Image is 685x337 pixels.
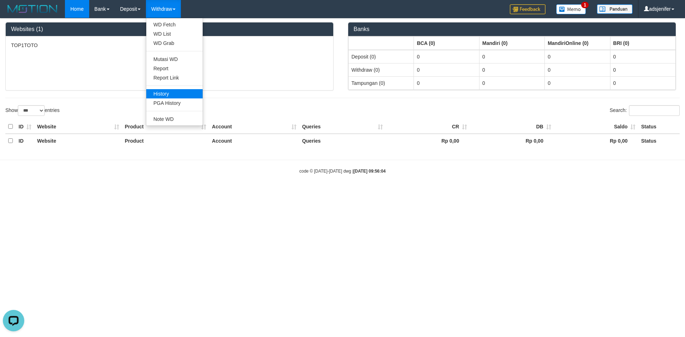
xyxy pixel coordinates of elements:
[18,105,45,116] select: Showentries
[16,134,34,148] th: ID
[146,20,203,29] a: WD Fetch
[510,4,546,14] img: Feedback.jpg
[146,73,203,82] a: Report Link
[349,76,414,90] td: Tampungan (0)
[610,105,680,116] label: Search:
[146,64,203,73] a: Report
[638,134,680,148] th: Status
[610,50,675,63] td: 0
[349,50,414,63] td: Deposit (0)
[545,63,610,76] td: 0
[479,36,544,50] th: Group: activate to sort column ascending
[299,120,386,134] th: Queries
[349,63,414,76] td: Withdraw (0)
[414,36,479,50] th: Group: activate to sort column ascending
[146,29,203,39] a: WD List
[146,114,203,124] a: Note WD
[414,50,479,63] td: 0
[3,3,24,24] button: Open LiveChat chat widget
[414,63,479,76] td: 0
[146,39,203,48] a: WD Grab
[299,134,386,148] th: Queries
[11,42,328,49] p: TOP1TOTO
[209,120,299,134] th: Account
[354,26,670,32] h3: Banks
[470,120,554,134] th: DB
[554,134,638,148] th: Rp 0,00
[638,120,680,134] th: Status
[146,55,203,64] a: Mutasi WD
[146,98,203,108] a: PGA History
[299,169,386,174] small: code © [DATE]-[DATE] dwg |
[610,36,675,50] th: Group: activate to sort column ascending
[414,76,479,90] td: 0
[34,120,122,134] th: Website
[479,63,544,76] td: 0
[610,76,675,90] td: 0
[581,2,589,8] span: 1
[386,120,470,134] th: CR
[349,36,414,50] th: Group: activate to sort column ascending
[554,120,638,134] th: Saldo
[5,105,60,116] label: Show entries
[122,120,209,134] th: Product
[610,63,675,76] td: 0
[209,134,299,148] th: Account
[34,134,122,148] th: Website
[386,134,470,148] th: Rp 0,00
[122,134,209,148] th: Product
[545,76,610,90] td: 0
[629,105,680,116] input: Search:
[11,26,328,32] h3: Websites (1)
[16,120,34,134] th: ID
[597,4,633,14] img: panduan.png
[479,50,544,63] td: 0
[545,50,610,63] td: 0
[545,36,610,50] th: Group: activate to sort column ascending
[470,134,554,148] th: Rp 0,00
[5,4,60,14] img: MOTION_logo.png
[354,169,386,174] strong: [DATE] 09:56:04
[146,89,203,98] a: History
[556,4,586,14] img: Button%20Memo.svg
[479,76,544,90] td: 0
